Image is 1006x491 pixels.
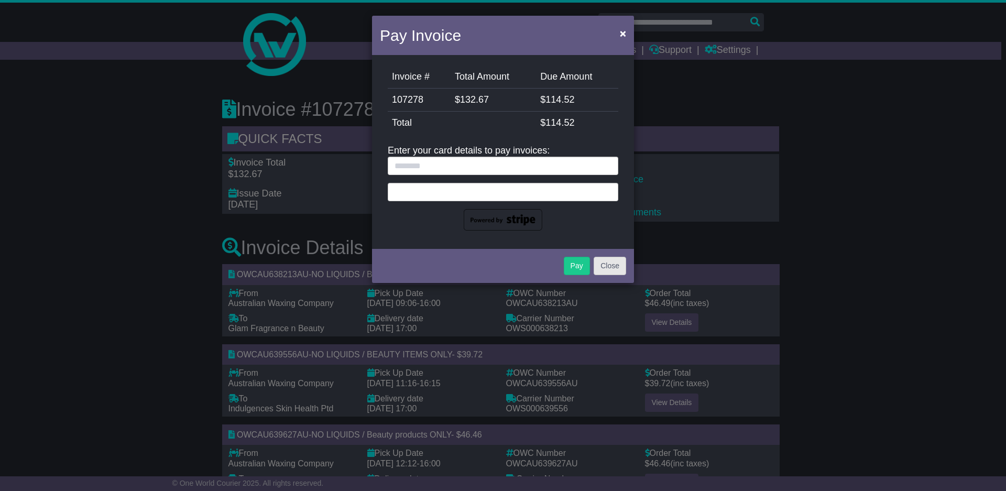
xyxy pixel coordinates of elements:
[594,257,626,275] button: Close
[380,24,461,47] h4: Pay Invoice
[464,209,542,231] img: powered-by-stripe.png
[545,94,574,105] span: 114.52
[388,112,536,135] td: Total
[564,257,590,275] button: Pay
[545,117,574,128] span: 114.52
[395,187,611,195] iframe: Secure card payment input frame
[536,66,618,89] td: Due Amount
[620,27,626,39] span: ×
[615,23,631,44] button: Close
[388,89,451,112] td: 107278
[388,145,618,231] div: Enter your card details to pay invoices:
[388,66,451,89] td: Invoice #
[536,89,618,112] td: $
[460,94,489,105] span: 132.67
[536,112,618,135] td: $
[451,66,536,89] td: Total Amount
[451,89,536,112] td: $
